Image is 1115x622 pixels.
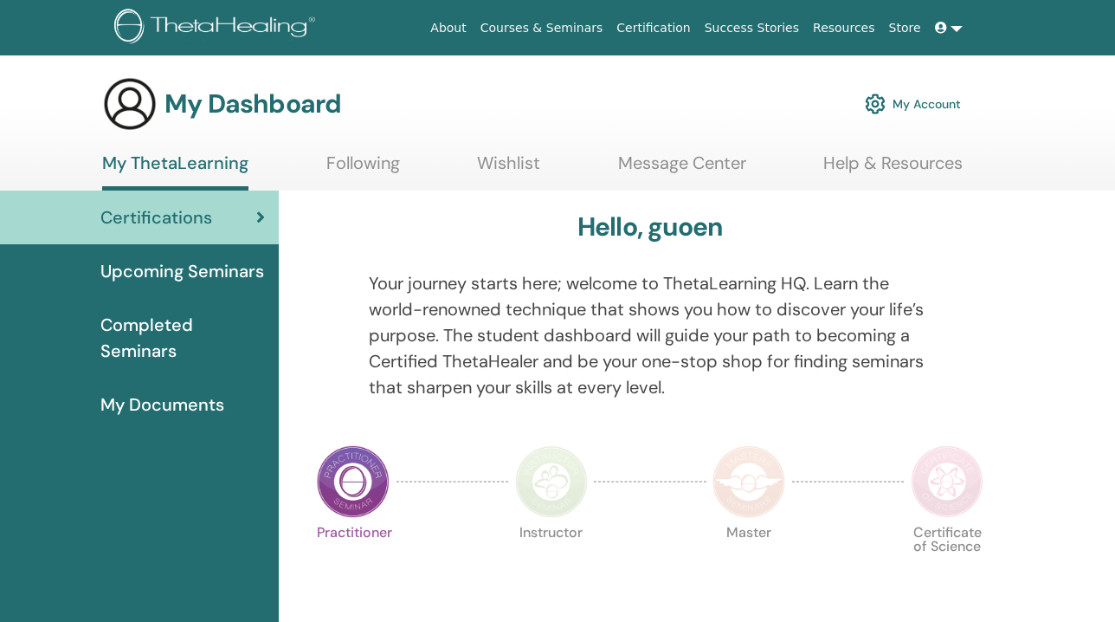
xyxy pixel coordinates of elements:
[100,258,264,284] span: Upcoming Seminars
[806,12,882,44] a: Resources
[100,312,265,364] span: Completed Seminars
[712,445,785,518] img: Master
[317,526,390,599] p: Practitioner
[698,12,806,44] a: Success Stories
[317,445,390,518] img: Practitioner
[865,89,886,119] img: cog.svg
[882,12,928,44] a: Store
[100,204,212,230] span: Certifications
[100,392,224,418] span: My Documents
[911,526,983,599] p: Certificate of Science
[477,152,540,186] a: Wishlist
[474,12,610,44] a: Courses & Seminars
[911,445,983,518] img: Certificate of Science
[114,9,321,48] img: logo.png
[618,152,746,186] a: Message Center
[823,152,963,186] a: Help & Resources
[326,152,400,186] a: Following
[865,85,961,123] a: My Account
[712,526,785,599] p: Master
[102,152,248,191] a: My ThetaLearning
[423,12,473,44] a: About
[164,88,341,120] h3: My Dashboard
[102,76,158,132] img: generic-user-icon.jpg
[577,211,723,243] h3: Hello, guoen
[515,445,588,518] img: Instructor
[609,12,697,44] a: Certification
[369,270,931,400] p: Your journey starts here; welcome to ThetaLearning HQ. Learn the world-renowned technique that sh...
[515,526,588,599] p: Instructor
